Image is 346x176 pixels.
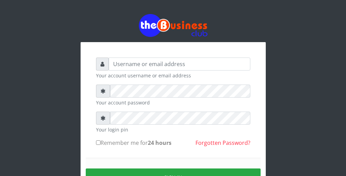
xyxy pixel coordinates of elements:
[96,72,250,79] small: Your account username or email address
[195,139,250,147] a: Forgotten Password?
[96,126,250,133] small: Your login pin
[96,140,100,145] input: Remember me for24 hours
[96,139,171,147] label: Remember me for
[96,99,250,106] small: Your account password
[109,58,250,71] input: Username or email address
[148,139,171,147] b: 24 hours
